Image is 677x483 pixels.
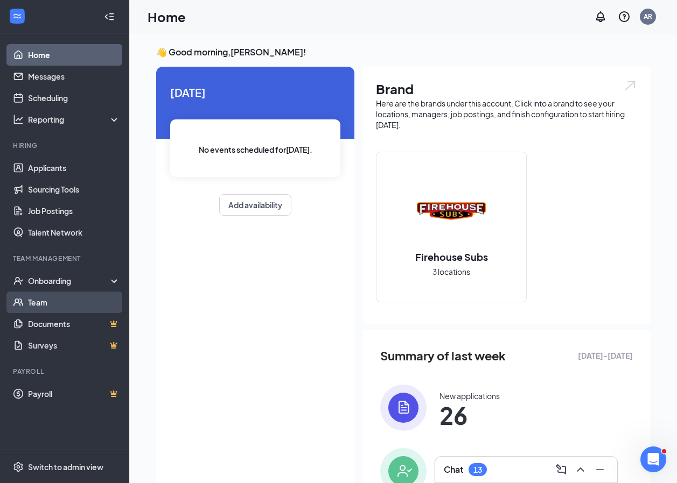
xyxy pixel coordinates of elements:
svg: ChevronUp [574,463,587,476]
svg: Minimize [594,463,606,476]
img: icon [380,385,427,431]
a: Messages [28,66,120,87]
a: SurveysCrown [28,335,120,356]
a: Team [28,292,120,313]
a: Job Postings [28,200,120,222]
a: PayrollCrown [28,383,120,404]
div: AR [644,12,652,21]
svg: QuestionInfo [618,10,631,23]
h3: Chat [444,464,463,475]
svg: Settings [13,461,24,472]
div: Hiring [13,141,118,150]
div: 13 [473,465,482,474]
img: open.6027fd2a22e1237b5b06.svg [623,80,637,92]
div: New applications [439,390,500,401]
span: [DATE] [170,84,340,101]
iframe: Intercom live chat [640,446,666,472]
button: Add availability [219,194,291,216]
h1: Brand [376,80,637,98]
div: Payroll [13,367,118,376]
div: Onboarding [28,275,111,286]
div: Switch to admin view [28,461,103,472]
span: 26 [439,406,500,425]
div: Team Management [13,254,118,263]
img: Firehouse Subs [417,177,486,246]
span: Summary of last week [380,346,506,365]
svg: Notifications [594,10,607,23]
a: Applicants [28,157,120,179]
a: Talent Network [28,222,120,243]
h3: 👋 Good morning, [PERSON_NAME] ! [156,46,650,58]
span: 3 locations [432,266,470,278]
a: Sourcing Tools [28,179,120,200]
button: ChevronUp [572,461,589,478]
svg: Analysis [13,114,24,125]
svg: Collapse [104,11,115,22]
button: ComposeMessage [553,461,570,478]
a: Home [28,44,120,66]
div: Reporting [28,114,121,125]
a: DocumentsCrown [28,313,120,335]
div: Here are the brands under this account. Click into a brand to see your locations, managers, job p... [376,98,637,130]
svg: ComposeMessage [555,463,568,476]
h2: Firehouse Subs [404,250,499,264]
a: Scheduling [28,87,120,109]
button: Minimize [591,461,609,478]
svg: WorkstreamLogo [12,11,23,22]
span: No events scheduled for [DATE] . [199,144,312,155]
span: [DATE] - [DATE] [578,350,633,361]
svg: UserCheck [13,275,24,286]
h1: Home [148,8,186,26]
div: New hires [439,454,474,465]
